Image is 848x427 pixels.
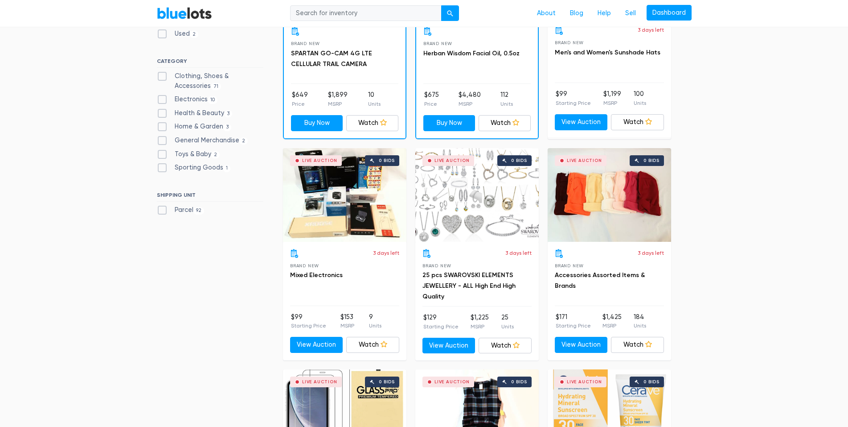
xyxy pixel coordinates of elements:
li: 25 [501,313,514,331]
span: 2 [211,151,220,158]
li: $675 [424,90,439,108]
div: 0 bids [511,158,527,163]
a: BlueLots [157,7,212,20]
p: MSRP [459,100,481,108]
p: 3 days left [373,249,399,257]
a: Watch [346,337,399,353]
a: View Auction [422,338,475,354]
p: Starting Price [291,322,326,330]
a: Watch [479,115,531,131]
label: Toys & Baby [157,149,220,159]
li: $1,425 [602,312,622,330]
span: Brand New [290,263,319,268]
a: 25 pcs SWAROVSKI ELEMENTS JEWELLERY - ALL High End High Quality [422,271,516,300]
a: Sell [618,5,643,22]
label: Sporting Goods [157,163,231,173]
span: 1 [223,165,231,172]
li: 9 [369,312,381,330]
p: 3 days left [638,249,664,257]
li: $1,199 [603,89,621,107]
label: General Merchandise [157,136,248,145]
li: $99 [291,312,326,330]
div: Live Auction [302,380,337,384]
p: Units [634,322,646,330]
p: MSRP [603,99,621,107]
a: Blog [563,5,590,22]
p: Units [501,323,514,331]
a: Watch [611,114,664,130]
li: $649 [292,90,308,108]
a: SPARTAN GO-CAM 4G LTE CELLULAR TRAIL CAMERA [291,50,372,68]
input: Search for inventory [290,5,442,21]
h6: CATEGORY [157,58,263,68]
label: Health & Beauty [157,108,233,118]
span: Brand New [291,41,320,46]
span: 92 [193,207,205,215]
p: Price [292,100,308,108]
label: Home & Garden [157,122,232,132]
p: MSRP [328,100,348,108]
span: 71 [211,83,221,90]
span: Brand New [423,41,452,46]
span: 10 [208,96,218,104]
span: Brand New [422,263,451,268]
a: Watch [611,337,664,353]
p: Units [634,99,646,107]
p: Units [369,322,381,330]
a: Mixed Electronics [290,271,343,279]
p: Starting Price [423,323,459,331]
li: 112 [500,90,513,108]
div: Live Auction [567,158,602,163]
span: 3 [223,124,232,131]
p: MSRP [602,322,622,330]
li: $99 [556,89,591,107]
p: Units [500,100,513,108]
a: About [530,5,563,22]
div: 0 bids [643,380,660,384]
div: Live Auction [567,380,602,384]
a: Live Auction 0 bids [283,148,406,242]
a: View Auction [555,337,608,353]
li: 184 [634,312,646,330]
a: Men's and Women's Sunshade Hats [555,49,660,56]
a: Live Auction 0 bids [548,148,671,242]
a: Accessories Assorted Items & Brands [555,271,645,290]
label: Electronics [157,95,218,104]
span: 2 [190,31,199,38]
p: Starting Price [556,322,591,330]
p: MSRP [471,323,489,331]
p: MSRP [340,322,354,330]
label: Used [157,29,199,39]
p: Starting Price [556,99,591,107]
div: Live Auction [434,380,470,384]
a: Watch [479,338,532,354]
li: $171 [556,312,591,330]
p: 3 days left [638,26,664,34]
li: $1,225 [471,313,489,331]
label: Parcel [157,205,205,215]
li: 100 [634,89,646,107]
div: 0 bids [643,158,660,163]
a: Live Auction 0 bids [415,148,539,242]
span: Brand New [555,263,584,268]
a: Herban Wisdom Facial Oil, 0.5oz [423,50,520,57]
div: 0 bids [379,158,395,163]
a: Buy Now [291,115,343,131]
span: 2 [239,137,248,145]
li: $1,899 [328,90,348,108]
p: Price [424,100,439,108]
p: Units [368,100,381,108]
li: $153 [340,312,354,330]
div: Live Auction [434,158,470,163]
label: Clothing, Shoes & Accessories [157,71,263,91]
a: Help [590,5,618,22]
a: Dashboard [647,5,692,21]
p: 3 days left [505,249,532,257]
h6: SHIPPING UNIT [157,192,263,202]
div: 0 bids [511,380,527,384]
span: 3 [224,110,233,117]
li: $129 [423,313,459,331]
li: $4,480 [459,90,481,108]
span: Brand New [555,40,584,45]
div: Live Auction [302,158,337,163]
